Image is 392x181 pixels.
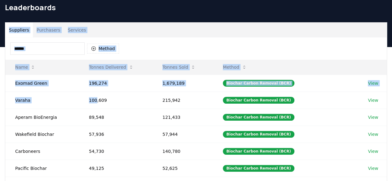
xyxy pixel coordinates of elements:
td: Varaha [5,92,79,109]
button: Tonnes Sold [157,61,200,73]
button: Services [64,23,90,37]
td: 100,609 [79,92,152,109]
td: 57,936 [79,126,152,143]
div: Biochar Carbon Removal (BCR) [223,165,294,172]
td: 121,433 [152,109,213,126]
a: View [368,131,378,137]
td: 52,625 [152,160,213,177]
td: 1,679,189 [152,75,213,92]
button: Method [87,44,119,54]
td: Wakefield Biochar [5,126,79,143]
button: Method [218,61,252,73]
td: Carboneers [5,143,79,160]
td: 215,942 [152,92,213,109]
div: Biochar Carbon Removal (BCR) [223,80,294,87]
button: Tonnes Delivered [84,61,139,73]
div: Biochar Carbon Removal (BCR) [223,114,294,121]
button: Purchasers [33,23,64,37]
button: Name [10,61,40,73]
td: Exomad Green [5,75,79,92]
td: Pacific Biochar [5,160,79,177]
td: Aperam BioEnergia [5,109,79,126]
a: View [368,114,378,120]
div: Biochar Carbon Removal (BCR) [223,148,294,155]
a: View [368,97,378,103]
a: View [368,148,378,154]
button: Suppliers [5,23,33,37]
td: 196,274 [79,75,152,92]
a: View [368,165,378,171]
a: View [368,80,378,86]
td: 54,730 [79,143,152,160]
div: Biochar Carbon Removal (BCR) [223,131,294,138]
td: 140,780 [152,143,213,160]
div: Biochar Carbon Removal (BCR) [223,97,294,104]
td: 57,944 [152,126,213,143]
td: 89,548 [79,109,152,126]
h1: Leaderboards [5,2,387,12]
td: 49,125 [79,160,152,177]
